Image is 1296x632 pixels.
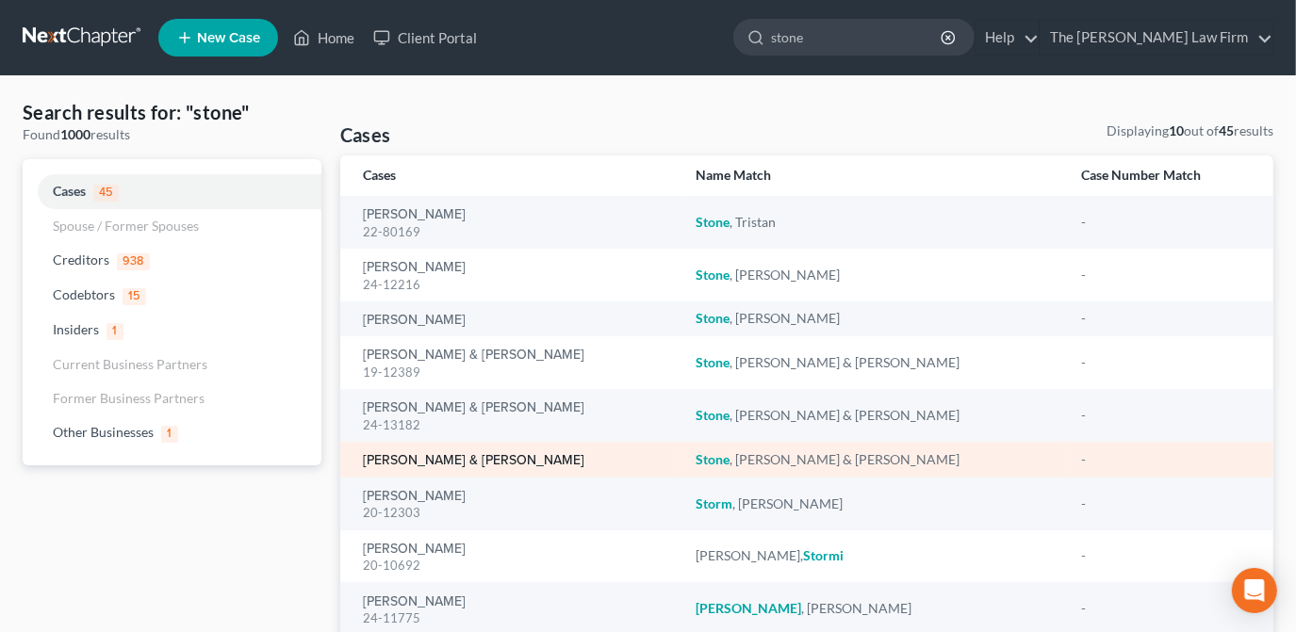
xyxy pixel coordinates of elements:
span: Cases [53,183,86,199]
a: [PERSON_NAME] [363,490,466,503]
div: , [PERSON_NAME] [696,309,1052,328]
a: Help [976,21,1039,55]
a: [PERSON_NAME] & [PERSON_NAME] [363,454,584,467]
a: The [PERSON_NAME] Law Firm [1041,21,1272,55]
span: Other Businesses [53,424,154,440]
strong: 10 [1169,122,1184,138]
a: [PERSON_NAME] & [PERSON_NAME] [363,401,584,414]
th: Name Match [681,155,1067,196]
div: - [1082,599,1251,618]
div: 24-12216 [363,276,665,294]
div: 20-10692 [363,557,665,575]
a: [PERSON_NAME] [363,595,466,608]
div: , [PERSON_NAME] [696,599,1052,618]
div: , [PERSON_NAME] & [PERSON_NAME] [696,353,1052,372]
h4: Search results for: "stone" [23,99,321,125]
div: - [1082,450,1251,469]
strong: 1000 [60,126,90,142]
a: Creditors938 [23,243,321,278]
span: Former Business Partners [53,390,205,406]
div: , Tristan [696,213,1052,232]
span: 45 [93,185,119,202]
a: Insiders1 [23,313,321,348]
div: 19-12389 [363,364,665,381]
div: Open Intercom Messenger [1232,568,1277,613]
div: - [1082,494,1251,513]
a: [PERSON_NAME] & [PERSON_NAME] [363,348,584,362]
div: 24-13182 [363,416,665,434]
div: , [PERSON_NAME] [696,494,1052,513]
div: Found results [23,125,321,144]
input: Search by name... [771,20,943,55]
div: - [1082,266,1251,284]
em: Stone [696,407,730,423]
span: 1 [107,323,123,340]
th: Case Number Match [1067,155,1273,196]
div: 20-12303 [363,504,665,522]
a: Current Business Partners [23,348,321,381]
em: Stormi [803,547,844,563]
span: Current Business Partners [53,356,207,372]
a: Codebtors15 [23,278,321,313]
a: [PERSON_NAME] [363,543,466,556]
div: - [1082,309,1251,328]
span: Insiders [53,321,99,337]
div: , [PERSON_NAME] [696,266,1052,284]
span: Creditors [53,251,109,267]
em: Stone [696,451,730,467]
a: [PERSON_NAME] [363,208,466,221]
strong: 45 [1219,122,1234,138]
em: Stone [696,354,730,370]
em: Stone [696,267,730,283]
h4: Cases [340,122,391,148]
span: 15 [123,288,146,305]
div: 24-11775 [363,609,665,627]
a: Spouse / Former Spouses [23,209,321,243]
a: [PERSON_NAME] [363,314,466,327]
a: Former Business Partners [23,381,321,415]
div: - [1082,546,1251,565]
div: 22-80169 [363,223,665,241]
span: Codebtors [53,286,115,302]
div: - [1082,353,1251,372]
a: Other Businesses1 [23,415,321,450]
div: Displaying out of results [1107,122,1273,140]
em: Storm [696,495,732,511]
div: - [1082,406,1251,425]
span: New Case [197,31,260,45]
span: 938 [117,253,150,270]
a: Cases45 [23,174,321,209]
em: [PERSON_NAME] [696,600,801,616]
a: Client Portal [364,21,486,55]
th: Cases [340,155,681,196]
em: Stone [696,214,730,230]
div: [PERSON_NAME], [696,546,1052,565]
em: Stone [696,310,730,326]
div: , [PERSON_NAME] & [PERSON_NAME] [696,450,1052,469]
span: Spouse / Former Spouses [53,218,199,234]
span: 1 [161,426,178,443]
div: - [1082,213,1251,232]
a: [PERSON_NAME] [363,261,466,274]
a: Home [284,21,364,55]
div: , [PERSON_NAME] & [PERSON_NAME] [696,406,1052,425]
